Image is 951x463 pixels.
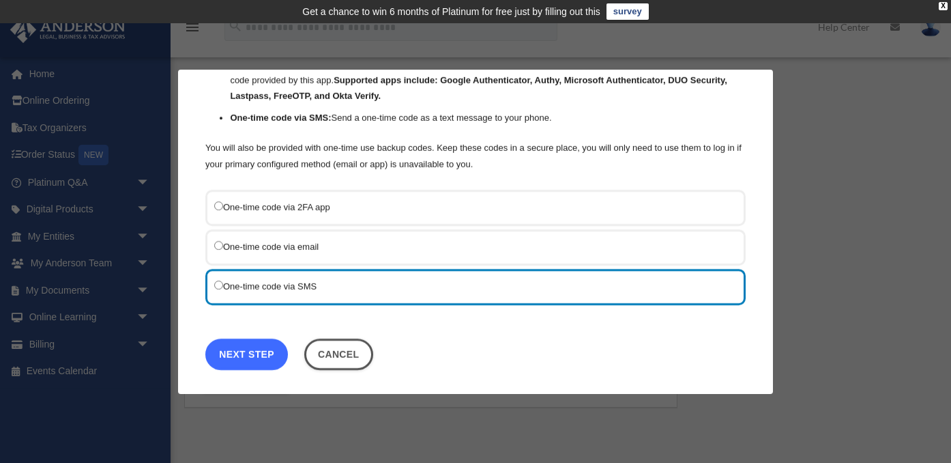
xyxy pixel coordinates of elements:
a: Next Step [205,338,288,369]
button: Close this dialog window [304,338,373,369]
strong: Supported apps include: Google Authenticator, Authy, Microsoft Authenticator, DUO Security, Lastp... [230,75,727,101]
label: One-time code via 2FA app [214,198,723,215]
strong: One-time code via SMS: [230,113,331,123]
input: One-time code via email [214,240,223,249]
label: One-time code via email [214,238,723,255]
input: One-time code via SMS [214,280,223,289]
div: Get a chance to win 6 months of Platinum for free just by filling out this [302,3,600,20]
label: One-time code via SMS [214,277,723,294]
p: You will also be provided with one-time use backup codes. Keep these codes in a secure place, you... [205,139,746,172]
li: Send a one-time code as a text message to your phone. [230,111,746,126]
input: One-time code via 2FA app [214,201,223,210]
li: You can associate a trusted mobile app with your account. After logging in you will be asked for ... [230,57,746,104]
strong: One-time code via 2FA app: [230,59,346,70]
a: survey [606,3,649,20]
div: close [939,2,948,10]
